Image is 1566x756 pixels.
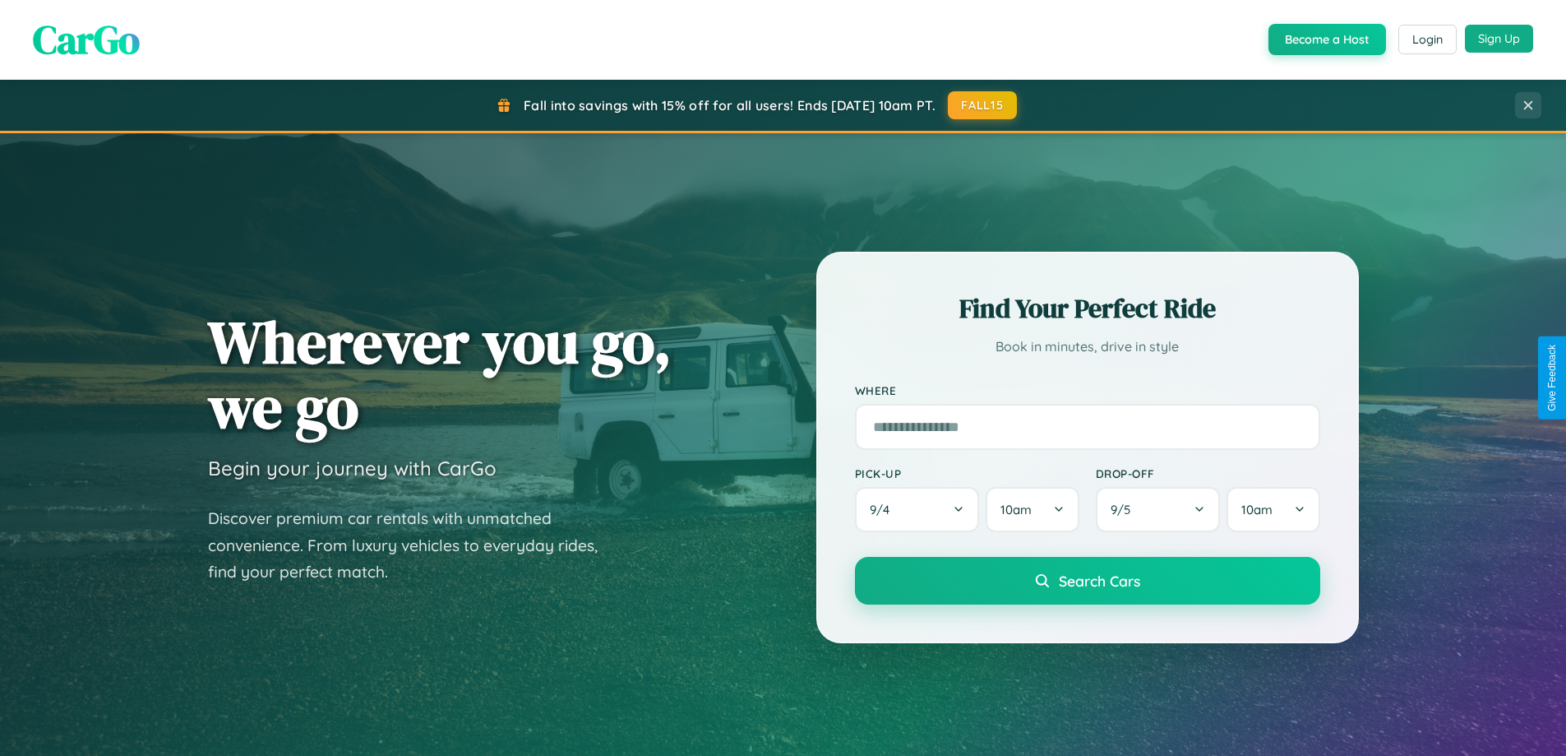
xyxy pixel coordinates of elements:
label: Where [855,383,1320,397]
span: Fall into savings with 15% off for all users! Ends [DATE] 10am PT. [524,97,935,114]
button: 10am [1226,487,1319,532]
label: Drop-off [1096,466,1320,480]
h3: Begin your journey with CarGo [208,456,497,480]
button: Login [1398,25,1457,54]
span: 9 / 4 [870,502,898,517]
button: Sign Up [1465,25,1533,53]
p: Book in minutes, drive in style [855,335,1320,359]
div: Give Feedback [1546,345,1558,411]
span: 10am [1241,502,1273,517]
h1: Wherever you go, we go [208,309,672,439]
button: FALL15 [948,91,1017,119]
p: Discover premium car rentals with unmatched convenience. From luxury vehicles to everyday rides, ... [208,505,619,586]
button: Become a Host [1268,24,1386,55]
span: 10am [1000,502,1032,517]
label: Pick-up [855,466,1079,480]
span: 9 / 5 [1111,502,1139,517]
h2: Find Your Perfect Ride [855,290,1320,327]
button: Search Cars [855,557,1320,605]
button: 9/5 [1096,487,1221,532]
span: Search Cars [1059,572,1140,590]
span: CarGo [33,12,140,67]
button: 10am [986,487,1079,532]
button: 9/4 [855,487,980,532]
